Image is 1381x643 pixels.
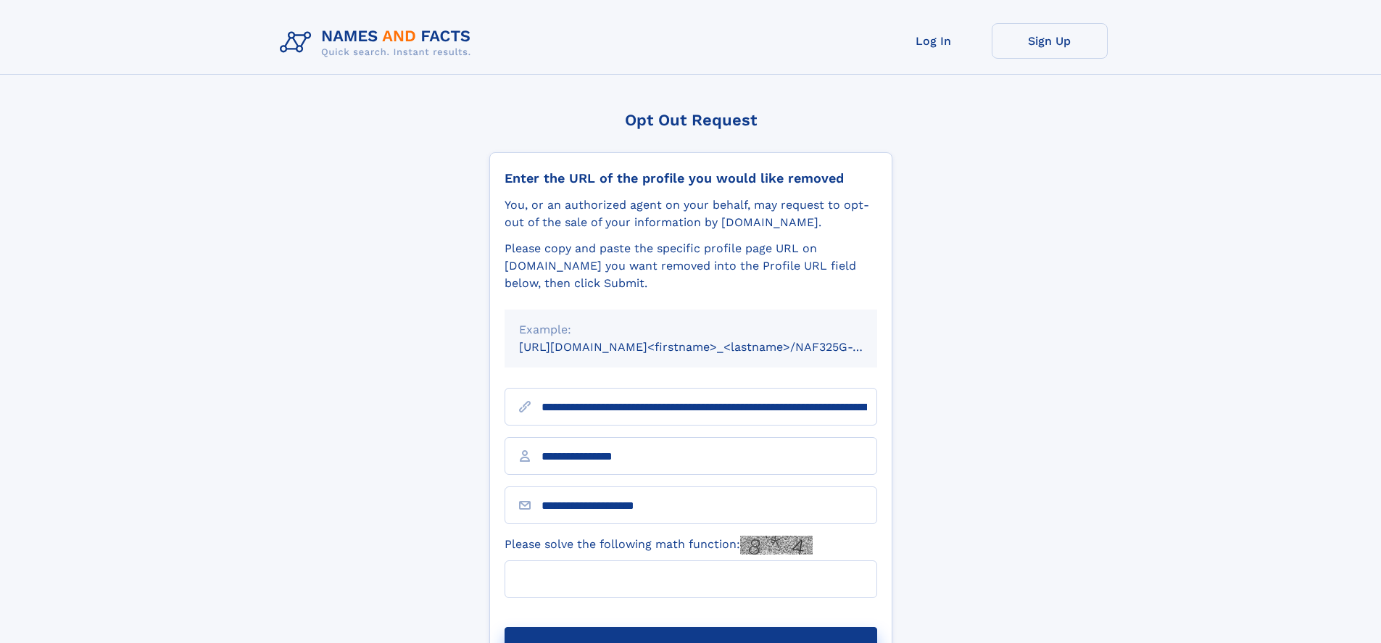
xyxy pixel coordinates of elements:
div: Opt Out Request [489,111,892,129]
div: Example: [519,321,863,339]
img: Logo Names and Facts [274,23,483,62]
a: Log In [876,23,992,59]
div: Enter the URL of the profile you would like removed [505,170,877,186]
a: Sign Up [992,23,1108,59]
div: Please copy and paste the specific profile page URL on [DOMAIN_NAME] you want removed into the Pr... [505,240,877,292]
small: [URL][DOMAIN_NAME]<firstname>_<lastname>/NAF325G-xxxxxxxx [519,340,905,354]
label: Please solve the following math function: [505,536,813,555]
div: You, or an authorized agent on your behalf, may request to opt-out of the sale of your informatio... [505,196,877,231]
